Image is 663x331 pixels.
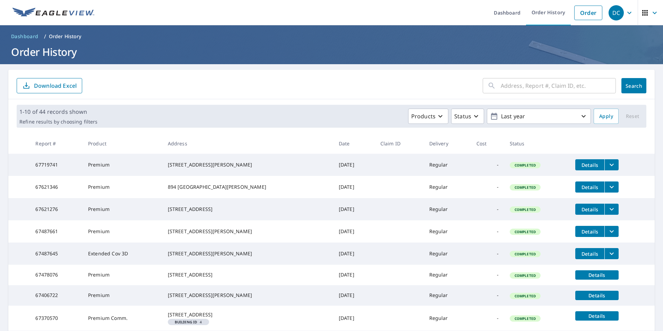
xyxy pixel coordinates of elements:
[510,207,540,212] span: Completed
[83,176,162,198] td: Premium
[510,229,540,234] span: Completed
[471,198,504,220] td: -
[83,265,162,285] td: Premium
[604,159,619,170] button: filesDropdownBtn-67719741
[30,154,83,176] td: 67719741
[424,154,471,176] td: Regular
[168,161,328,168] div: [STREET_ADDRESS][PERSON_NAME]
[8,31,655,42] nav: breadcrumb
[627,83,641,89] span: Search
[333,198,375,220] td: [DATE]
[30,243,83,265] td: 67487645
[471,243,504,265] td: -
[333,133,375,154] th: Date
[424,220,471,243] td: Regular
[471,154,504,176] td: -
[604,248,619,259] button: filesDropdownBtn-67487645
[8,45,655,59] h1: Order History
[604,226,619,237] button: filesDropdownBtn-67487661
[579,162,600,168] span: Details
[168,206,328,213] div: [STREET_ADDRESS]
[168,250,328,257] div: [STREET_ADDRESS][PERSON_NAME]
[8,31,41,42] a: Dashboard
[575,204,604,215] button: detailsBtn-67621276
[604,204,619,215] button: filesDropdownBtn-67621276
[579,272,614,278] span: Details
[424,265,471,285] td: Regular
[498,110,579,122] p: Last year
[579,206,600,213] span: Details
[411,112,436,120] p: Products
[333,243,375,265] td: [DATE]
[579,228,600,235] span: Details
[168,228,328,235] div: [STREET_ADDRESS][PERSON_NAME]
[510,294,540,298] span: Completed
[575,226,604,237] button: detailsBtn-67487661
[83,306,162,331] td: Premium Comm.
[574,6,602,20] a: Order
[168,311,328,318] div: [STREET_ADDRESS]
[333,285,375,306] td: [DATE]
[579,313,614,319] span: Details
[471,265,504,285] td: -
[333,306,375,331] td: [DATE]
[375,133,424,154] th: Claim ID
[12,8,94,18] img: EV Logo
[30,220,83,243] td: 67487661
[575,270,619,280] button: detailsBtn-67478076
[599,112,613,121] span: Apply
[168,292,328,299] div: [STREET_ADDRESS][PERSON_NAME]
[83,285,162,306] td: Premium
[424,243,471,265] td: Regular
[424,198,471,220] td: Regular
[579,292,614,299] span: Details
[487,109,591,124] button: Last year
[609,5,624,20] div: DC
[510,163,540,168] span: Completed
[83,133,162,154] th: Product
[19,108,97,116] p: 1-10 of 44 records shown
[575,248,604,259] button: detailsBtn-67487645
[333,220,375,243] td: [DATE]
[171,320,206,324] span: 4
[168,271,328,278] div: [STREET_ADDRESS]
[424,176,471,198] td: Regular
[575,311,619,321] button: detailsBtn-67370570
[83,154,162,176] td: Premium
[408,109,448,124] button: Products
[510,185,540,190] span: Completed
[471,306,504,331] td: -
[579,251,600,257] span: Details
[501,76,616,95] input: Address, Report #, Claim ID, etc.
[575,159,604,170] button: detailsBtn-67719741
[510,273,540,278] span: Completed
[424,306,471,331] td: Regular
[454,112,471,120] p: Status
[30,265,83,285] td: 67478076
[44,32,46,41] li: /
[83,243,162,265] td: Extended Cov 3D
[504,133,570,154] th: Status
[17,78,82,93] button: Download Excel
[30,306,83,331] td: 67370570
[19,119,97,125] p: Refine results by choosing filters
[510,252,540,256] span: Completed
[30,198,83,220] td: 67621276
[34,82,77,90] p: Download Excel
[579,184,600,190] span: Details
[333,265,375,285] td: [DATE]
[575,181,604,193] button: detailsBtn-67621346
[162,133,333,154] th: Address
[333,176,375,198] td: [DATE]
[575,291,619,300] button: detailsBtn-67406722
[471,285,504,306] td: -
[30,133,83,154] th: Report #
[451,109,484,124] button: Status
[510,316,540,321] span: Completed
[333,154,375,176] td: [DATE]
[11,33,38,40] span: Dashboard
[49,33,81,40] p: Order History
[471,133,504,154] th: Cost
[30,285,83,306] td: 67406722
[621,78,646,93] button: Search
